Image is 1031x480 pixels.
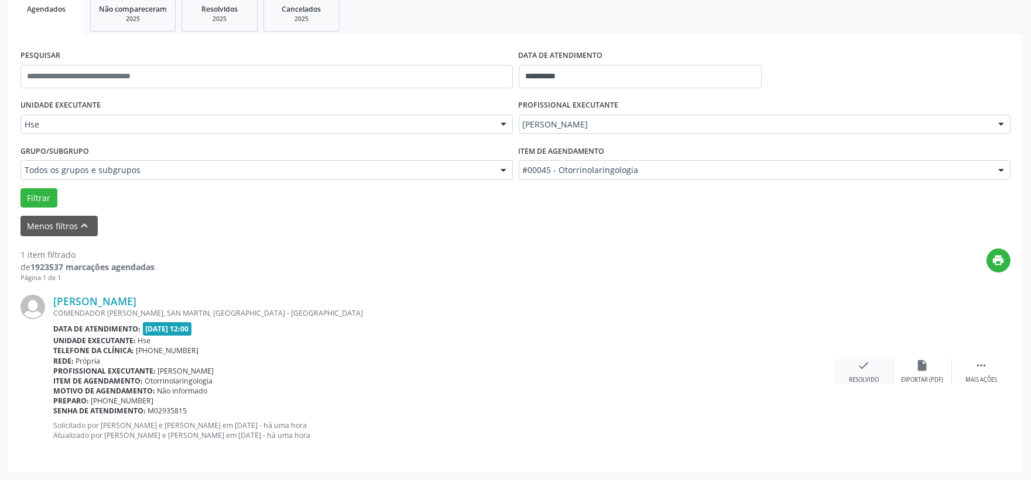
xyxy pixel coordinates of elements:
[99,4,167,14] span: Não compareceram
[53,356,74,366] b: Rede:
[53,324,141,334] b: Data de atendimento:
[992,254,1005,267] i: print
[53,308,835,318] div: COMENDADOR [PERSON_NAME], SAN MARTIN, [GEOGRAPHIC_DATA] - [GEOGRAPHIC_DATA]
[53,346,134,355] b: Telefone da clínica:
[53,386,155,396] b: Motivo de agendamento:
[27,4,66,14] span: Agendados
[975,359,988,372] i: 
[523,119,987,130] span: [PERSON_NAME]
[78,219,91,232] i: keyboard_arrow_up
[519,96,619,115] label: PROFISSIONAL EXECUTANTE
[916,359,929,372] i: insert_drive_file
[20,273,155,283] div: Página 1 de 1
[145,376,213,386] span: Otorrinolaringologia
[138,336,151,346] span: Hse
[25,119,489,130] span: Hse
[190,15,249,23] div: 2025
[523,164,987,176] span: #00045 - Otorrinolaringologia
[20,96,101,115] label: UNIDADE EXECUTANTE
[99,15,167,23] div: 2025
[53,366,156,376] b: Profissional executante:
[20,188,57,208] button: Filtrar
[519,142,605,160] label: Item de agendamento
[148,406,187,416] span: M02935815
[157,386,208,396] span: Não informado
[143,322,192,336] span: [DATE] 12:00
[965,376,997,384] div: Mais ações
[53,336,136,346] b: Unidade executante:
[20,248,155,261] div: 1 item filtrado
[849,376,879,384] div: Resolvido
[53,295,136,308] a: [PERSON_NAME]
[282,4,321,14] span: Cancelados
[30,261,155,272] strong: 1923537 marcações agendadas
[858,359,871,372] i: check
[53,376,143,386] b: Item de agendamento:
[20,47,60,65] label: PESQUISAR
[158,366,214,376] span: [PERSON_NAME]
[272,15,331,23] div: 2025
[76,356,101,366] span: Própria
[987,248,1011,272] button: print
[201,4,238,14] span: Resolvidos
[25,164,489,176] span: Todos os grupos e subgrupos
[519,47,603,65] label: DATA DE ATENDIMENTO
[53,396,89,406] b: Preparo:
[136,346,199,355] span: [PHONE_NUMBER]
[902,376,944,384] div: Exportar (PDF)
[20,295,45,319] img: img
[91,396,154,406] span: [PHONE_NUMBER]
[53,406,146,416] b: Senha de atendimento:
[20,261,155,273] div: de
[20,216,98,236] button: Menos filtroskeyboard_arrow_up
[20,142,89,160] label: Grupo/Subgrupo
[53,420,835,440] p: Solicitado por [PERSON_NAME] e [PERSON_NAME] em [DATE] - há uma hora Atualizado por [PERSON_NAME]...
